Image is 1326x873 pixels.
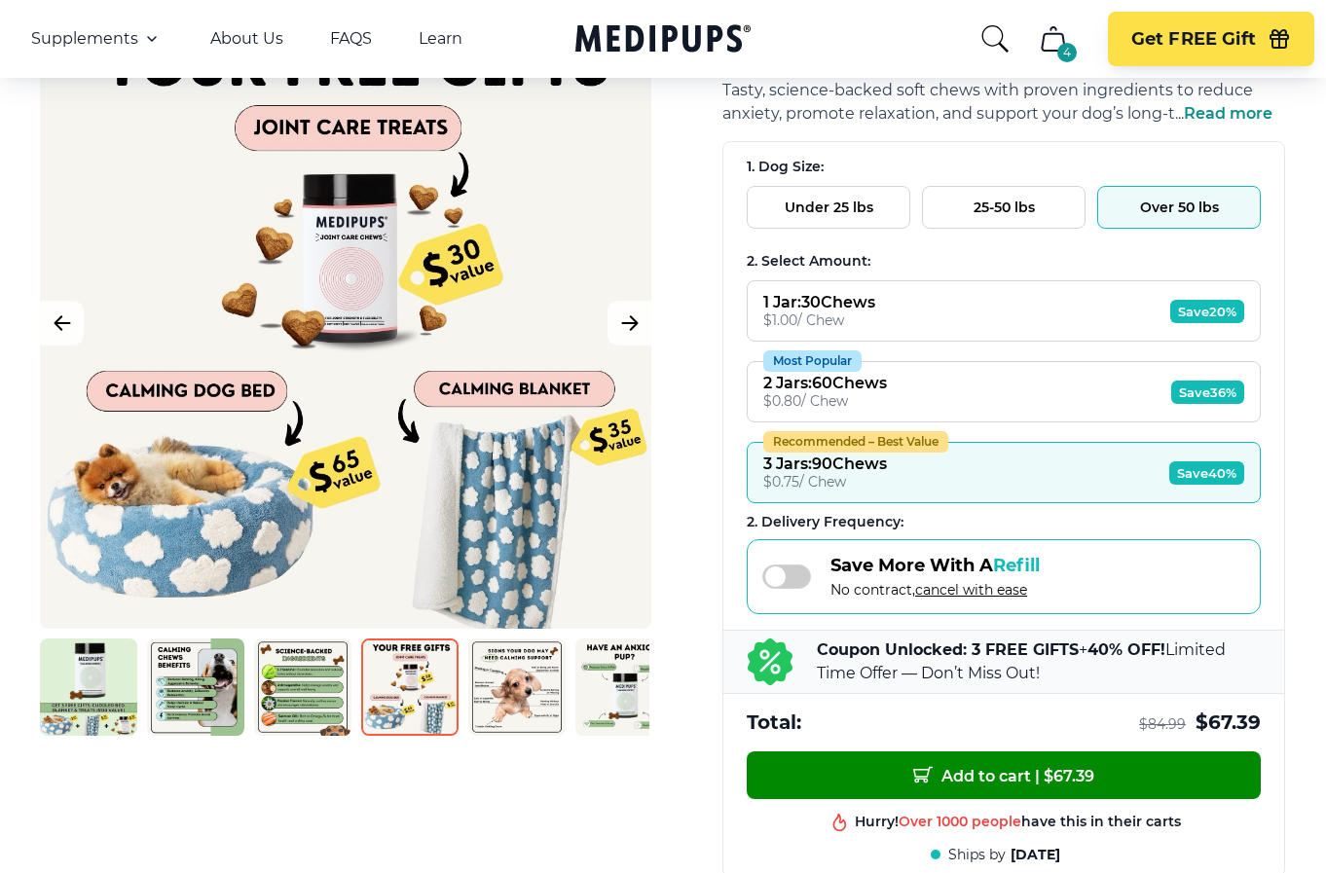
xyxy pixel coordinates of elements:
img: Calming Dog Chews | Natural Dog Supplements [147,638,244,736]
span: Ships by [948,846,1006,864]
p: + Limited Time Offer — Don’t Miss Out! [817,638,1261,685]
button: cart [1030,16,1077,62]
div: $ 1.00 / Chew [763,311,875,329]
div: 1. Dog Size: [747,158,1261,176]
div: 3 Jars : 90 Chews [763,455,887,473]
img: Calming Dog Chews | Natural Dog Supplements [575,638,673,736]
span: cancel with ease [915,581,1027,599]
span: Save 20% [1170,300,1244,323]
div: 2. Select Amount: [747,252,1261,271]
span: Save More With A [830,555,1040,576]
button: Get FREE Gift [1108,12,1314,66]
span: Add to cart | $ 67.39 [913,765,1094,785]
a: FAQS [330,29,372,49]
button: 25-50 lbs [922,186,1086,229]
div: 1 Jar : 30 Chews [763,293,875,311]
button: Supplements [31,27,164,51]
button: Most Popular2 Jars:60Chews$0.80/ ChewSave36% [747,361,1261,422]
button: Next Image [608,301,651,345]
div: Most Popular [763,350,862,372]
span: Get FREE Gift [1131,28,1256,51]
span: $ 67.39 [1196,709,1261,736]
span: 2 . Delivery Frequency: [747,513,903,530]
span: Save 36% [1171,381,1244,404]
div: Recommended – Best Value [763,431,948,453]
button: Previous Image [40,301,84,345]
div: $ 0.80 / Chew [763,392,887,410]
span: $ 84.99 [1139,715,1186,734]
b: 40% OFF! [1087,640,1165,659]
img: Calming Dog Chews | Natural Dog Supplements [254,638,351,736]
button: Add to cart | $67.39 [747,751,1261,799]
button: search [979,23,1011,55]
span: No contract, [830,581,1040,599]
button: Recommended – Best Value3 Jars:90Chews$0.75/ ChewSave40% [747,442,1261,503]
span: Over 1000 people [899,813,1021,830]
img: Calming Dog Chews | Natural Dog Supplements [361,638,459,736]
b: Coupon Unlocked: 3 FREE GIFTS [817,640,1079,659]
button: Over 50 lbs [1097,186,1261,229]
span: anxiety, promote relaxation, and support your dog’s long-t [722,104,1175,123]
img: Calming Dog Chews | Natural Dog Supplements [40,638,137,736]
a: About Us [210,29,283,49]
span: Tasty, science-backed soft chews with proven ingredients to reduce [722,81,1253,99]
img: Calming Dog Chews | Natural Dog Supplements [468,638,566,736]
div: $ 0.75 / Chew [763,473,887,491]
span: Save 40% [1169,461,1244,485]
span: [DATE] [1011,846,1060,864]
button: Under 25 lbs [747,186,910,229]
span: ... [1175,104,1272,123]
div: 4 [1057,43,1077,62]
span: Read more [1184,104,1272,123]
span: Total: [747,709,801,736]
a: Medipups [575,20,751,60]
div: 2 Jars : 60 Chews [763,374,887,392]
span: Refill [993,555,1040,576]
span: Supplements [31,29,138,49]
a: Learn [419,29,462,49]
div: Hurry! have this in their carts [855,813,1181,831]
button: 1 Jar:30Chews$1.00/ ChewSave20% [747,280,1261,342]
